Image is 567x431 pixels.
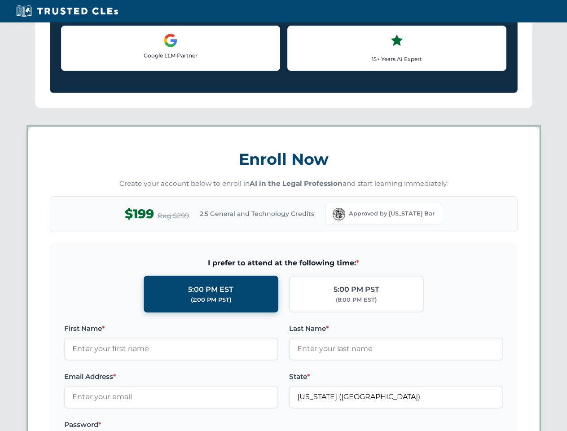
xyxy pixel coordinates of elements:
span: Approved by [US_STATE] Bar [349,209,435,218]
span: $199 [125,204,154,224]
input: Enter your first name [64,338,278,360]
label: First Name [64,323,278,334]
input: Enter your last name [289,338,503,360]
input: Enter your email [64,386,278,408]
label: Password [64,419,278,430]
div: (2:00 PM PST) [191,295,231,304]
label: Email Address [64,371,278,382]
input: Florida (FL) [289,386,503,408]
div: 5:00 PM PST [334,284,379,295]
h3: Enroll Now [50,145,518,173]
p: 15+ Years AI Expert [295,55,499,63]
span: I prefer to attend at the following time: [64,257,503,269]
img: Trusted CLEs [13,4,121,18]
img: Google [163,33,178,48]
span: 2.5 General and Technology Credits [200,209,314,219]
span: Reg $299 [158,211,189,221]
p: Create your account below to enroll in and start learning immediately. [50,179,518,189]
div: (8:00 PM EST) [336,295,377,304]
div: 5:00 PM EST [188,284,233,295]
label: State [289,371,503,382]
strong: AI in the Legal Profession [250,179,343,188]
label: Last Name [289,323,503,334]
img: Florida Bar [333,208,345,220]
p: Google LLM Partner [69,51,273,60]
